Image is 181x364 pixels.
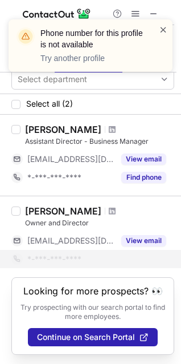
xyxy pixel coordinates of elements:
[20,303,166,321] p: Try prospecting with our search portal to find more employees.
[25,136,174,147] div: Assistant Director - Business Manager
[25,205,101,217] div: [PERSON_NAME]
[25,218,174,228] div: Owner and Director
[40,27,145,50] header: Phone number for this profile is not available
[17,27,35,46] img: warning
[121,235,166,246] button: Reveal Button
[28,328,158,346] button: Continue on Search Portal
[40,52,145,64] p: Try another profile
[23,7,91,21] img: ContactOut v5.3.10
[121,172,166,183] button: Reveal Button
[23,286,163,296] header: Looking for more prospects? 👀
[26,99,73,108] span: Select all (2)
[25,124,101,135] div: [PERSON_NAME]
[27,154,114,164] span: [EMAIL_ADDRESS][DOMAIN_NAME]
[37,333,135,342] span: Continue on Search Portal
[27,236,114,246] span: [EMAIL_ADDRESS][DOMAIN_NAME]
[121,153,166,165] button: Reveal Button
